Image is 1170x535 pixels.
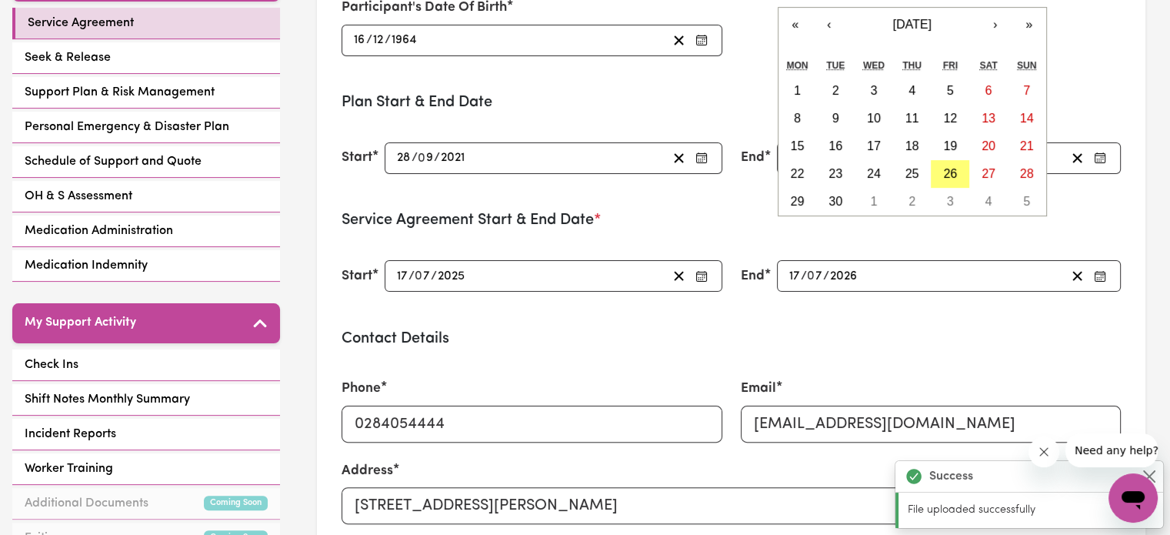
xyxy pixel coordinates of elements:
abbr: 22 September 2025 [791,167,805,180]
iframe: Close message [1028,436,1059,467]
abbr: 5 October 2025 [1023,195,1030,208]
input: ---- [440,148,466,169]
abbr: 21 September 2025 [1020,139,1034,152]
a: Additional DocumentsComing Soon [12,488,280,520]
strong: Success [929,467,973,486]
a: Worker Training [12,453,280,485]
label: End [741,148,765,168]
button: 15 September 2025 [778,132,817,160]
a: Schedule of Support and Quote [12,146,280,178]
input: -- [788,266,801,286]
h3: Plan Start & End Date [342,93,1121,112]
button: 8 September 2025 [778,105,817,132]
a: Seek & Release [12,42,280,74]
span: Additional Documents [25,494,148,513]
span: 0 [415,270,422,283]
button: » [1012,8,1046,42]
abbr: 23 September 2025 [828,167,842,180]
abbr: 30 September 2025 [828,195,842,208]
button: 16 September 2025 [816,132,855,160]
span: Check Ins [25,356,78,374]
span: Medication Administration [25,222,173,240]
p: File uploaded successfully [908,502,1154,519]
button: 2 October 2025 [893,188,932,216]
button: 14 September 2025 [1008,105,1046,132]
span: / [408,269,415,283]
button: 3 September 2025 [855,77,893,105]
abbr: Friday [943,60,958,71]
abbr: 16 September 2025 [828,139,842,152]
span: / [431,269,437,283]
a: Service Agreement [12,8,280,39]
button: 11 September 2025 [893,105,932,132]
button: 22 September 2025 [778,160,817,188]
abbr: 26 September 2025 [943,167,957,180]
span: / [434,151,440,165]
button: 18 September 2025 [893,132,932,160]
span: Seek & Release [25,48,111,67]
button: 23 September 2025 [816,160,855,188]
span: 0 [418,152,425,164]
button: 5 September 2025 [931,77,969,105]
abbr: 9 September 2025 [832,112,839,125]
abbr: Tuesday [826,60,845,71]
h3: Service Agreement Start & End Date [342,211,1121,229]
a: Personal Emergency & Disaster Plan [12,112,280,143]
button: 28 September 2025 [1008,160,1046,188]
a: OH & S Assessment [12,181,280,212]
button: 12 September 2025 [931,105,969,132]
abbr: 6 September 2025 [985,84,992,97]
abbr: 3 October 2025 [947,195,954,208]
button: 21 September 2025 [1008,132,1046,160]
span: / [412,151,418,165]
abbr: 17 September 2025 [867,139,881,152]
button: 24 September 2025 [855,160,893,188]
label: Start [342,266,372,286]
input: -- [396,148,412,169]
span: Support Plan & Risk Management [25,83,215,102]
button: 19 September 2025 [931,132,969,160]
abbr: 3 September 2025 [870,84,877,97]
abbr: 4 September 2025 [908,84,915,97]
button: Close [1140,467,1158,486]
button: 26 September 2025 [931,160,969,188]
abbr: 1 October 2025 [870,195,877,208]
button: 5 October 2025 [1008,188,1046,216]
button: 1 October 2025 [855,188,893,216]
button: ‹ [812,8,846,42]
button: [DATE] [846,8,978,42]
button: 30 September 2025 [816,188,855,216]
button: 9 September 2025 [816,105,855,132]
abbr: 13 September 2025 [982,112,995,125]
span: / [801,269,807,283]
abbr: 12 September 2025 [943,112,957,125]
button: My Support Activity [12,303,280,343]
button: 3 October 2025 [931,188,969,216]
a: Incident Reports [12,419,280,450]
button: 25 September 2025 [893,160,932,188]
button: 10 September 2025 [855,105,893,132]
abbr: 29 September 2025 [791,195,805,208]
iframe: Message from company [1065,433,1158,467]
h3: Contact Details [342,329,1121,348]
span: / [385,33,391,47]
button: 29 September 2025 [778,188,817,216]
abbr: 4 October 2025 [985,195,992,208]
abbr: Monday [786,60,808,71]
h5: My Support Activity [25,316,136,330]
abbr: Thursday [902,60,922,71]
button: 27 September 2025 [969,160,1008,188]
input: -- [419,148,435,169]
input: ---- [391,30,418,51]
label: Start [342,148,372,168]
abbr: 24 September 2025 [867,167,881,180]
a: Shift Notes Monthly Summary [12,384,280,416]
abbr: 8 September 2025 [794,112,801,125]
button: 1 September 2025 [778,77,817,105]
button: 7 September 2025 [1008,77,1046,105]
input: -- [372,30,385,51]
input: -- [353,30,366,51]
button: « [778,8,812,42]
span: Shift Notes Monthly Summary [25,390,190,409]
span: Need any help? [9,11,93,23]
